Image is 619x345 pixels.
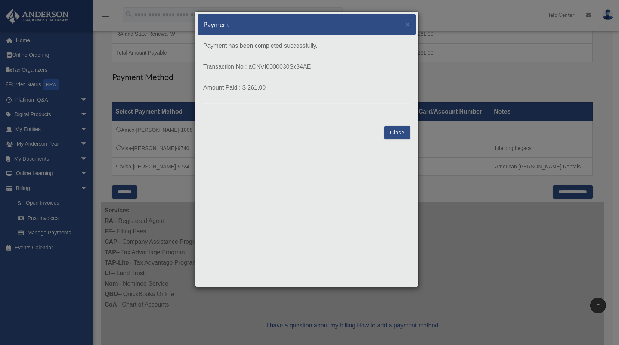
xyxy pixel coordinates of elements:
[203,41,410,51] p: Payment has been completed successfully.
[203,20,229,29] h5: Payment
[405,20,410,28] span: ×
[384,126,410,139] button: Close
[203,62,410,72] p: Transaction No : aCNVI0000030Sx34AE
[203,83,410,93] p: Amount Paid : $ 261.00
[405,20,410,28] button: Close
